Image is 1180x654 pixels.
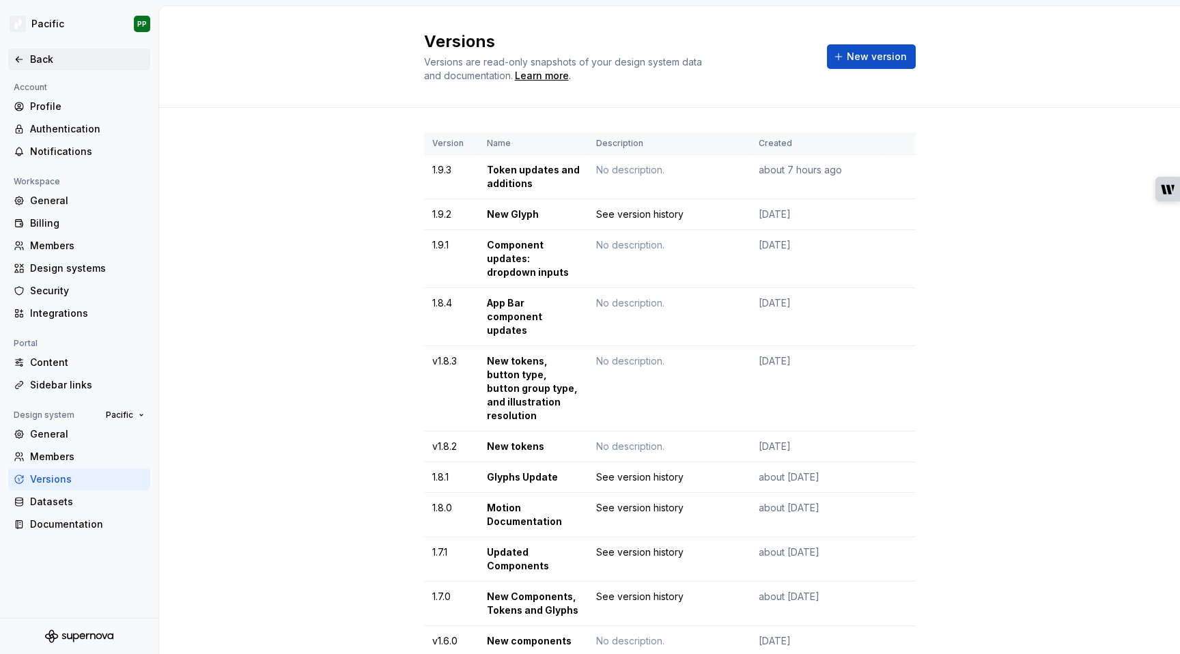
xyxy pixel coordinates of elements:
div: See version history [596,470,742,484]
td: New Glyph [479,199,588,230]
div: Datasets [30,495,145,509]
div: Versions [30,472,145,486]
td: 1.9.2 [424,199,479,230]
div: Design system [8,407,80,423]
td: 1.9.3 [424,155,479,199]
span: Pacific [106,410,133,421]
button: PacificPP [3,9,156,39]
td: [DATE] [750,346,880,431]
a: Datasets [8,491,150,513]
td: Component updates: dropdown inputs [479,230,588,288]
div: Notifications [30,145,145,158]
div: Profile [30,100,145,113]
th: Created [750,132,880,155]
a: Authentication [8,118,150,140]
div: No description. [596,634,742,648]
a: Sidebar links [8,374,150,396]
a: Content [8,352,150,373]
td: 1.7.1 [424,537,479,582]
td: New tokens, button type, button group type, and illustration resolution [479,346,588,431]
th: Version [424,132,479,155]
td: [DATE] [750,230,880,288]
div: See version history [596,590,742,603]
td: 1.8.0 [424,493,479,537]
a: Members [8,235,150,257]
a: Integrations [8,302,150,324]
div: Workspace [8,173,66,190]
a: Notifications [8,141,150,162]
h2: Versions [424,31,811,53]
td: 1.7.0 [424,582,479,626]
a: Documentation [8,513,150,535]
td: Updated Components [479,537,588,582]
td: about [DATE] [750,493,880,537]
td: 1.8.1 [424,462,479,493]
td: 1.9.1 [424,230,479,288]
div: Members [30,450,145,464]
th: Description [588,132,750,155]
div: Integrations [30,307,145,320]
td: v1.8.3 [424,346,479,431]
td: about [DATE] [750,537,880,582]
a: Design systems [8,257,150,279]
a: Learn more [515,69,569,83]
td: v1.8.2 [424,431,479,462]
div: See version history [596,501,742,515]
td: [DATE] [750,431,880,462]
a: General [8,190,150,212]
div: No description. [596,163,742,177]
td: about [DATE] [750,462,880,493]
span: New version [847,50,907,63]
td: New tokens [479,431,588,462]
div: Pacific [31,17,64,31]
td: New Components, Tokens and Glyphs [479,582,588,626]
button: New version [827,44,916,69]
td: Glyphs Update [479,462,588,493]
div: Back [30,53,145,66]
div: General [30,194,145,208]
a: Security [8,280,150,302]
a: Profile [8,96,150,117]
a: General [8,423,150,445]
td: [DATE] [750,288,880,346]
div: General [30,427,145,441]
td: Motion Documentation [479,493,588,537]
div: Content [30,356,145,369]
td: [DATE] [750,199,880,230]
td: 1.8.4 [424,288,479,346]
td: Token updates and additions [479,155,588,199]
div: Members [30,239,145,253]
a: Versions [8,468,150,490]
th: Name [479,132,588,155]
div: Documentation [30,517,145,531]
div: Sidebar links [30,378,145,392]
div: PP [137,18,147,29]
div: Authentication [30,122,145,136]
div: Security [30,284,145,298]
span: . [513,71,571,81]
svg: Supernova Logo [45,629,113,643]
span: Versions are read-only snapshots of your design system data and documentation. [424,56,702,81]
td: App Bar component updates [479,288,588,346]
div: No description. [596,296,742,310]
div: Portal [8,335,43,352]
div: No description. [596,440,742,453]
div: Account [8,79,53,96]
div: See version history [596,208,742,221]
td: about [DATE] [750,582,880,626]
div: Billing [30,216,145,230]
div: See version history [596,545,742,559]
div: Design systems [30,261,145,275]
div: No description. [596,354,742,368]
a: Back [8,48,150,70]
img: 8d0dbd7b-a897-4c39-8ca0-62fbda938e11.png [10,16,26,32]
a: Members [8,446,150,468]
a: Billing [8,212,150,234]
div: No description. [596,238,742,252]
td: about 7 hours ago [750,155,880,199]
